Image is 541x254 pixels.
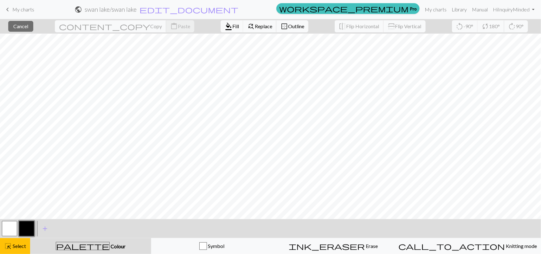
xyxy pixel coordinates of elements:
span: find_replace [247,22,255,31]
span: workspace_premium [279,4,409,13]
span: add [41,224,49,233]
span: 90° [516,23,524,29]
a: My charts [4,4,34,15]
span: Erase [365,243,378,249]
span: Outline [288,23,304,29]
span: call_to_action [398,242,505,251]
button: Outline [276,20,308,32]
a: Pro [276,3,420,14]
span: My charts [12,6,34,12]
button: Colour [30,238,151,254]
button: Flip Vertical [383,20,426,32]
span: flip [387,23,396,30]
a: HiInquiryMinded [491,3,537,16]
span: sync [482,22,489,31]
span: ink_eraser [289,242,365,251]
span: highlight_alt [4,242,12,251]
span: public [74,5,82,14]
span: palette [56,242,109,251]
a: Library [449,3,470,16]
span: Colour [110,243,126,249]
span: Cancel [13,23,28,29]
span: border_outer [280,22,288,31]
span: Copy [150,23,162,29]
button: Fill [221,20,243,32]
button: Symbol [151,238,273,254]
span: format_color_fill [225,22,232,31]
a: My charts [422,3,449,16]
a: Manual [470,3,491,16]
span: keyboard_arrow_left [4,5,11,14]
span: flip [339,22,346,31]
button: Cancel [8,21,33,32]
span: Flip Horizontal [346,23,379,29]
span: rotate_right [508,22,516,31]
button: 180° [478,20,505,32]
span: 180° [489,23,500,29]
span: content_copy [59,22,150,31]
button: Replace [243,20,277,32]
span: Replace [255,23,272,29]
button: Copy [55,20,166,32]
span: Symbol [207,243,224,249]
span: Knitting mode [505,243,537,249]
button: -90° [452,20,478,32]
button: Erase [273,238,394,254]
span: Select [12,243,26,249]
span: rotate_left [456,22,464,31]
span: Flip Vertical [395,23,422,29]
button: Knitting mode [394,238,541,254]
span: edit_document [139,5,238,14]
span: Fill [232,23,239,29]
span: -90° [464,23,473,29]
h2: swan lake / swan lake [85,6,137,13]
button: Flip Horizontal [335,20,384,32]
button: 90° [504,20,528,32]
